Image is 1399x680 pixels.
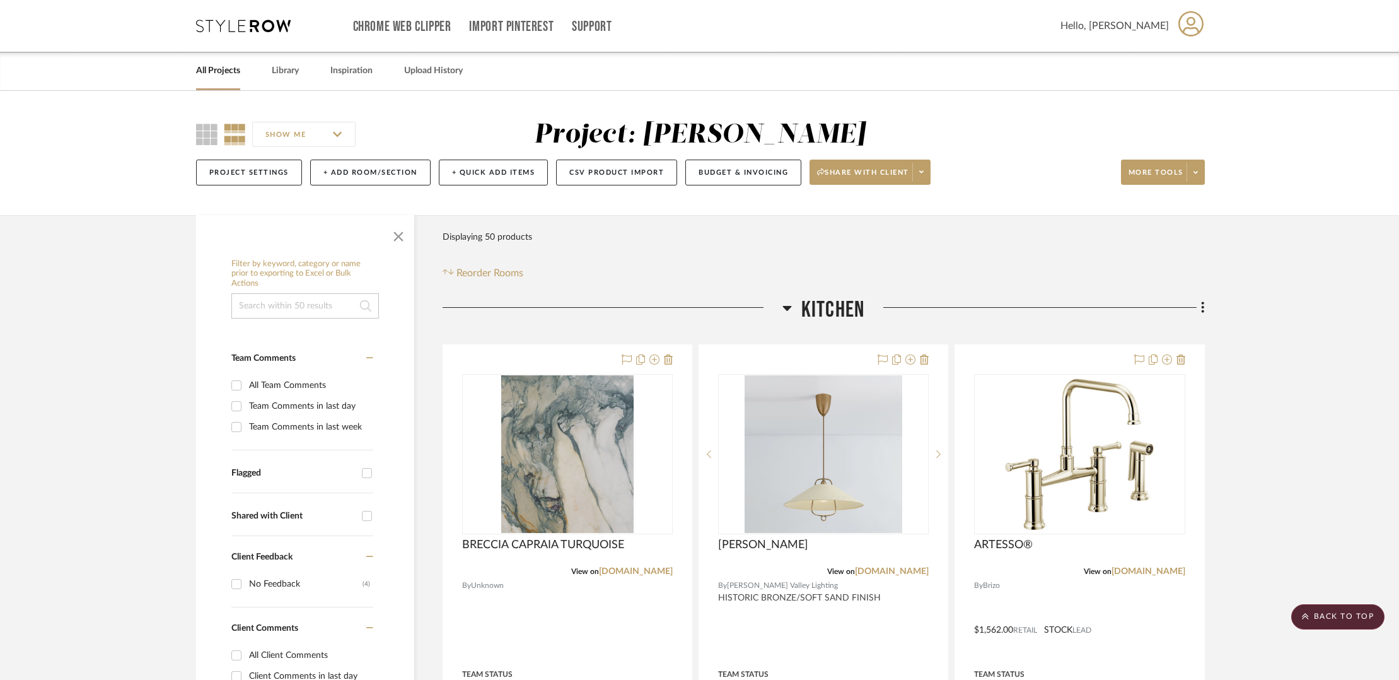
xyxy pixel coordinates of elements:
div: All Team Comments [249,375,370,396]
div: Flagged [231,468,356,479]
span: BRECCIA CAPRAIA TURQUOISE [462,538,624,552]
span: By [974,580,983,592]
a: Chrome Web Clipper [353,21,451,32]
a: All Projects [196,62,240,79]
div: (4) [363,574,370,594]
a: Import Pinterest [469,21,554,32]
span: View on [1084,568,1112,575]
img: Pawley [745,375,902,533]
div: Team Status [462,669,513,680]
a: [DOMAIN_NAME] [1112,567,1185,576]
span: Team Comments [231,354,296,363]
img: ARTESSO® [1001,375,1158,533]
button: CSV Product Import [556,160,677,185]
div: Team Status [974,669,1025,680]
span: Client Feedback [231,553,293,561]
span: [PERSON_NAME] Valley Lighting [727,580,838,592]
button: Share with client [810,160,931,185]
span: Brizo [983,580,1000,592]
span: By [718,580,727,592]
a: [DOMAIN_NAME] [855,567,929,576]
span: Client Comments [231,624,298,633]
scroll-to-top-button: BACK TO TOP [1291,604,1384,630]
a: Upload History [404,62,463,79]
button: More tools [1121,160,1205,185]
a: Library [272,62,299,79]
span: Reorder Rooms [456,266,523,281]
div: Project: [PERSON_NAME] [534,122,866,148]
span: Share with client [817,168,909,187]
a: Inspiration [330,62,373,79]
a: [DOMAIN_NAME] [599,567,673,576]
span: ARTESSO® [974,538,1033,552]
input: Search within 50 results [231,293,379,319]
img: BRECCIA CAPRAIA TURQUOISE [501,375,634,533]
button: Budget & Invoicing [685,160,801,185]
div: All Client Comments [249,645,370,665]
div: Team Status [718,669,769,680]
button: + Quick Add Items [439,160,549,185]
div: Shared with Client [231,511,356,522]
div: Team Comments in last week [249,417,370,437]
span: Hello, [PERSON_NAME] [1060,18,1169,33]
span: View on [571,568,599,575]
span: [PERSON_NAME] [718,538,808,552]
button: Project Settings [196,160,302,185]
button: + Add Room/Section [310,160,431,185]
span: Unknown [471,580,504,592]
div: Displaying 50 products [443,225,532,250]
button: Close [386,221,411,247]
div: No Feedback [249,574,363,594]
a: Support [572,21,612,32]
span: By [462,580,471,592]
span: View on [827,568,855,575]
span: More tools [1129,168,1183,187]
h6: Filter by keyword, category or name prior to exporting to Excel or Bulk Actions [231,259,379,289]
button: Reorder Rooms [443,266,524,281]
div: Team Comments in last day [249,396,370,416]
span: Kitchen [801,296,864,324]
